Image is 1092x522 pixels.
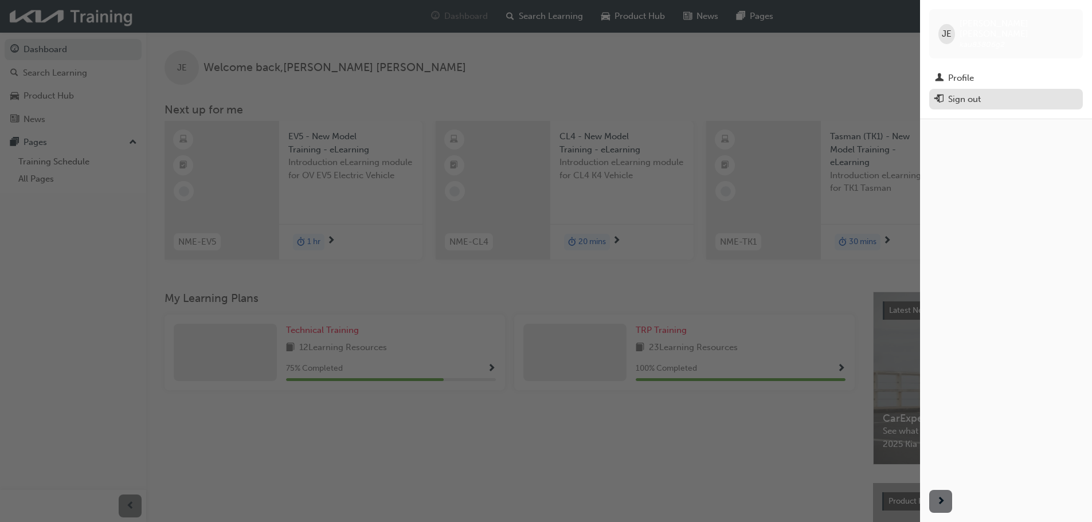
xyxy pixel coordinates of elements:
[929,68,1083,89] a: Profile
[935,73,944,84] span: man-icon
[960,40,1005,49] span: kau83806g2
[935,95,944,105] span: exit-icon
[948,72,974,85] div: Profile
[960,18,1074,39] span: [PERSON_NAME] [PERSON_NAME]
[942,28,952,41] span: JE
[948,93,981,106] div: Sign out
[929,89,1083,110] button: Sign out
[937,494,945,509] span: next-icon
